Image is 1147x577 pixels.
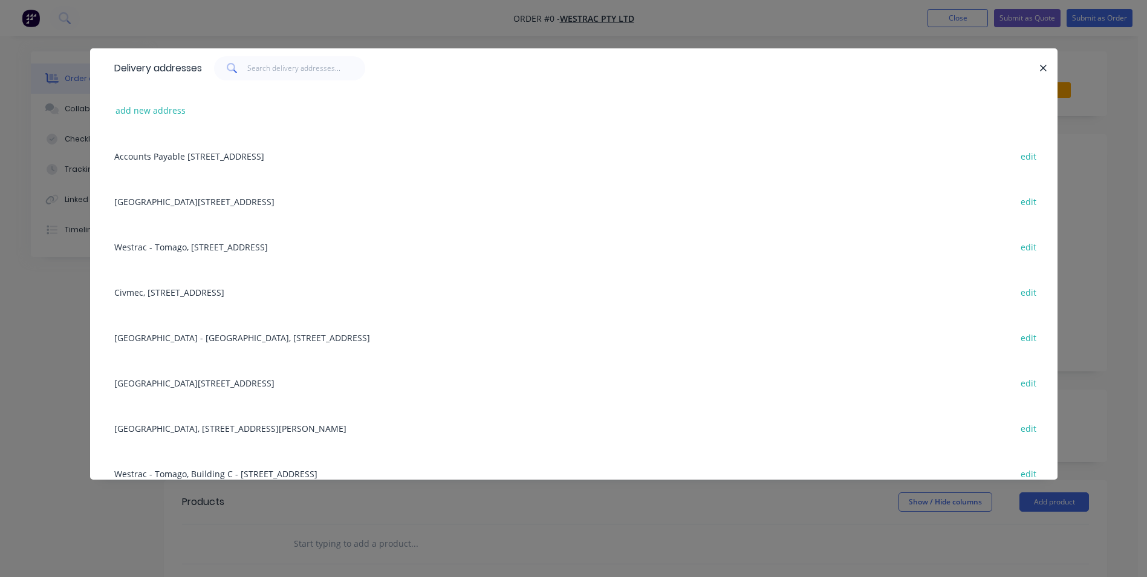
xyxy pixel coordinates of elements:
div: [GEOGRAPHIC_DATA] - [GEOGRAPHIC_DATA], [STREET_ADDRESS] [108,315,1039,360]
div: Accounts Payable [STREET_ADDRESS] [108,133,1039,178]
div: [GEOGRAPHIC_DATA], [STREET_ADDRESS][PERSON_NAME] [108,405,1039,451]
div: Delivery addresses [108,49,202,88]
button: add new address [109,102,192,119]
button: edit [1015,284,1043,300]
button: edit [1015,420,1043,436]
button: edit [1015,374,1043,391]
button: edit [1015,465,1043,481]
div: [GEOGRAPHIC_DATA][STREET_ADDRESS] [108,178,1039,224]
div: Westrac - Tomago, [STREET_ADDRESS] [108,224,1039,269]
div: [GEOGRAPHIC_DATA][STREET_ADDRESS] [108,360,1039,405]
button: edit [1015,148,1043,164]
div: Civmec, [STREET_ADDRESS] [108,269,1039,315]
div: Westrac - Tomago, Building C - [STREET_ADDRESS] [108,451,1039,496]
button: edit [1015,329,1043,345]
input: Search delivery addresses... [247,56,365,80]
button: edit [1015,238,1043,255]
button: edit [1015,193,1043,209]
